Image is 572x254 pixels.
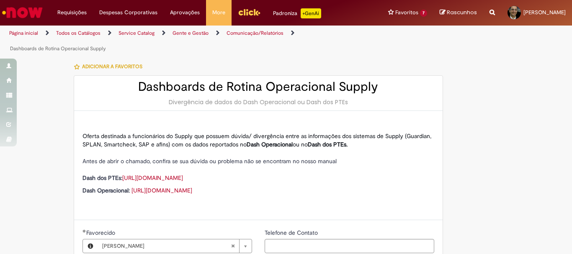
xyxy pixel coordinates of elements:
span: [PERSON_NAME] [523,9,566,16]
a: Página inicial [9,30,38,36]
span: Telefone de Contato [265,229,319,236]
a: [PERSON_NAME]Limpar campo Favorecido [98,239,252,253]
h2: Dashboards de Rotina Operacional Supply [82,80,434,94]
a: Service Catalog [119,30,155,36]
span: Despesas Corporativas [99,8,157,17]
span: Requisições [57,8,87,17]
span: Rascunhos [447,8,477,16]
a: Comunicação/Relatórios [227,30,283,36]
span: Aprovações [170,8,200,17]
a: [URL][DOMAIN_NAME] [131,187,192,194]
p: +GenAi [301,8,321,18]
a: Gente e Gestão [173,30,209,36]
div: Divergência de dados do Dash Operacional ou Dash dos PTEs [82,98,434,106]
span: Antes de abrir o chamado, confira se sua dúvida ou problema não se encontram no nosso manual [82,157,337,165]
span: [PERSON_NAME] [102,239,231,253]
a: Dashboards de Rotina Operacional Supply [10,45,106,52]
img: click_logo_yellow_360x200.png [238,6,260,18]
span: Adicionar a Favoritos [82,63,142,70]
img: ServiceNow [1,4,44,21]
span: More [212,8,225,17]
strong: Dash dos PTEs. [308,141,348,148]
a: Rascunhos [440,9,477,17]
strong: Dash Operacional: [82,187,130,194]
button: Favorecido, Visualizar este registro Anderson Ferreira Da Silva [83,239,98,253]
span: Favoritos [395,8,418,17]
button: Adicionar a Favoritos [74,58,147,75]
a: [URL][DOMAIN_NAME] [122,174,183,182]
abbr: Limpar campo Favorecido [227,239,239,253]
ul: Trilhas de página [6,26,375,56]
a: Todos os Catálogos [56,30,100,36]
span: Favorecido, Anderson Ferreira Da Silva [86,229,117,236]
span: Oferta destinada a funcionários do Supply que possuem dúvida/ divergência entre as informações do... [82,132,431,148]
div: Padroniza [273,8,321,18]
strong: Dash Operacional [247,141,293,148]
strong: Dash dos PTEs: [82,174,122,182]
input: Telefone de Contato [265,239,434,253]
span: 7 [420,10,427,17]
span: Obrigatório Preenchido [82,229,86,233]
